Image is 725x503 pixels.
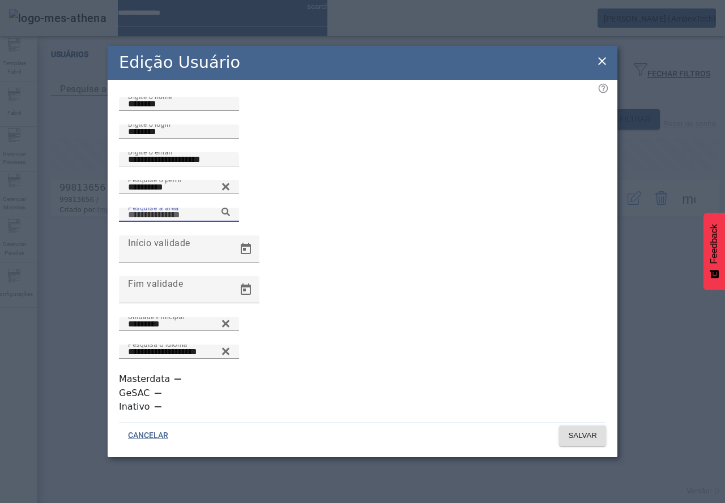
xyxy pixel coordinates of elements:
[119,425,177,446] button: CANCELAR
[128,148,172,156] mat-label: Digite o email
[128,120,170,128] mat-label: Digite o login
[703,213,725,290] button: Feedback - Mostrar pesquisa
[119,400,152,414] label: Inativo
[232,276,259,303] button: Open calendar
[128,180,230,194] input: Number
[119,386,152,400] label: GeSAC
[128,208,230,222] input: Number
[128,345,230,359] input: Number
[128,312,184,320] mat-label: Unidade Principal
[128,203,179,211] mat-label: Pesquise a área
[128,430,168,441] span: CANCELAR
[128,317,230,331] input: Number
[568,430,597,441] span: SALVAR
[709,224,719,264] span: Feedback
[559,425,606,446] button: SALVAR
[232,235,259,263] button: Open calendar
[128,237,190,248] mat-label: Início validade
[128,175,181,183] mat-label: Pesquise o perfil
[128,340,187,348] mat-label: Pesquisa o idioma
[128,278,183,289] mat-label: Fim validade
[119,50,240,75] h2: Edição Usuário
[119,372,172,386] label: Masterdata
[128,92,172,100] mat-label: Digite o nome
